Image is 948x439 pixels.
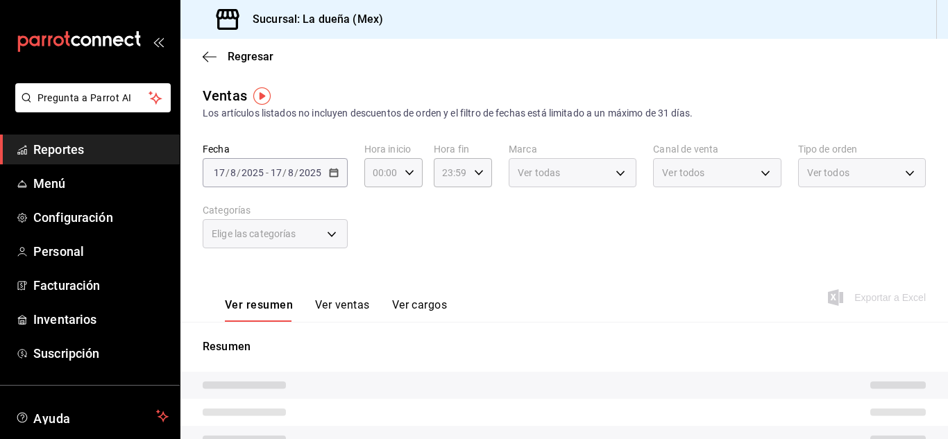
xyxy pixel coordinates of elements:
[798,144,926,154] label: Tipo de orden
[33,276,169,295] span: Facturación
[33,174,169,193] span: Menú
[153,36,164,47] button: open_drawer_menu
[203,205,348,215] label: Categorías
[228,50,273,63] span: Regresar
[225,298,293,322] button: Ver resumen
[653,144,781,154] label: Canal de venta
[392,298,448,322] button: Ver cargos
[518,166,560,180] span: Ver todas
[212,227,296,241] span: Elige las categorías
[203,85,247,106] div: Ventas
[282,167,287,178] span: /
[294,167,298,178] span: /
[287,167,294,178] input: --
[203,144,348,154] label: Fecha
[241,167,264,178] input: ----
[230,167,237,178] input: --
[33,310,169,329] span: Inventarios
[226,167,230,178] span: /
[364,144,423,154] label: Hora inicio
[225,298,447,322] div: navigation tabs
[242,11,383,28] h3: Sucursal: La dueña (Mex)
[237,167,241,178] span: /
[266,167,269,178] span: -
[203,50,273,63] button: Regresar
[270,167,282,178] input: --
[807,166,849,180] span: Ver todos
[298,167,322,178] input: ----
[509,144,636,154] label: Marca
[662,166,704,180] span: Ver todos
[33,344,169,363] span: Suscripción
[315,298,370,322] button: Ver ventas
[37,91,149,105] span: Pregunta a Parrot AI
[15,83,171,112] button: Pregunta a Parrot AI
[213,167,226,178] input: --
[10,101,171,115] a: Pregunta a Parrot AI
[253,87,271,105] img: Tooltip marker
[33,208,169,227] span: Configuración
[203,106,926,121] div: Los artículos listados no incluyen descuentos de orden y el filtro de fechas está limitado a un m...
[33,408,151,424] span: Ayuda
[33,242,169,261] span: Personal
[434,144,492,154] label: Hora fin
[203,338,926,355] p: Resumen
[33,140,169,159] span: Reportes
